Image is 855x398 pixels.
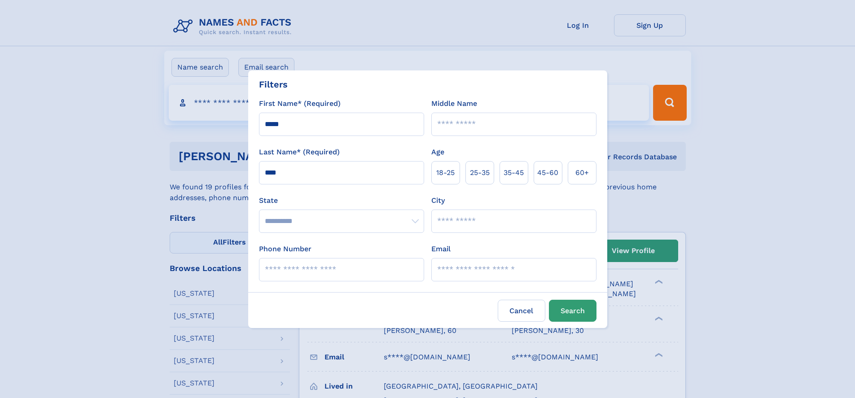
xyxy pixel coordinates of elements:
[498,300,545,322] label: Cancel
[549,300,596,322] button: Search
[575,167,589,178] span: 60+
[436,167,455,178] span: 18‑25
[259,244,311,254] label: Phone Number
[431,244,451,254] label: Email
[537,167,558,178] span: 45‑60
[504,167,524,178] span: 35‑45
[259,195,424,206] label: State
[431,98,477,109] label: Middle Name
[431,147,444,157] label: Age
[259,147,340,157] label: Last Name* (Required)
[431,195,445,206] label: City
[259,78,288,91] div: Filters
[259,98,341,109] label: First Name* (Required)
[470,167,490,178] span: 25‑35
